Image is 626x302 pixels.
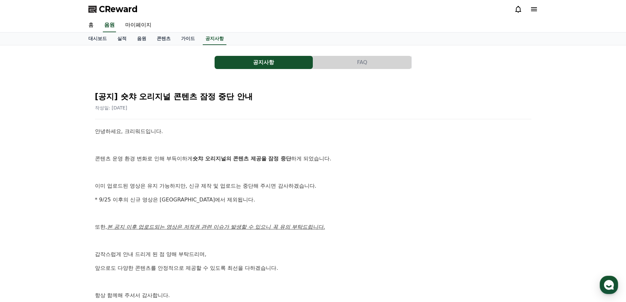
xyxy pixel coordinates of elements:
p: 갑작스럽게 안내 드리게 된 점 양해 부탁드리며, [95,250,531,259]
a: 공지사항 [203,33,226,45]
a: 음원 [132,33,151,45]
p: 또한, [95,223,531,231]
a: 마이페이지 [120,18,157,32]
span: CReward [99,4,138,14]
button: FAQ [313,56,411,69]
p: 앞으로도 다양한 콘텐츠를 안정적으로 제공할 수 있도록 최선을 다하겠습니다. [95,264,531,272]
p: * 9/25 이후의 신규 영상은 [GEOGRAPHIC_DATA]에서 제외됩니다. [95,196,531,204]
a: 콘텐츠 [151,33,176,45]
p: 이미 업로드된 영상은 유지 가능하지만, 신규 제작 및 업로드는 중단해 주시면 감사하겠습니다. [95,182,531,190]
a: 홈 [83,18,99,32]
p: 안녕하세요, 크리워드입니다. [95,127,531,136]
p: 콘텐츠 운영 환경 변화로 인해 부득이하게 하게 되었습니다. [95,154,531,163]
a: FAQ [313,56,412,69]
a: 음원 [103,18,116,32]
u: 본 공지 이후 업로드되는 영상은 저작권 관련 이슈가 발생할 수 있으니 꼭 유의 부탁드립니다. [107,224,325,230]
span: 작성일: [DATE] [95,105,128,110]
a: CReward [88,4,138,14]
a: 가이드 [176,33,200,45]
p: 항상 함께해 주셔서 감사합니다. [95,291,531,300]
a: 실적 [112,33,132,45]
strong: 숏챠 오리지널의 콘텐츠 제공을 잠정 중단 [193,155,291,162]
h2: [공지] 숏챠 오리지널 콘텐츠 잠정 중단 안내 [95,91,531,102]
button: 공지사항 [215,56,313,69]
a: 대시보드 [83,33,112,45]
